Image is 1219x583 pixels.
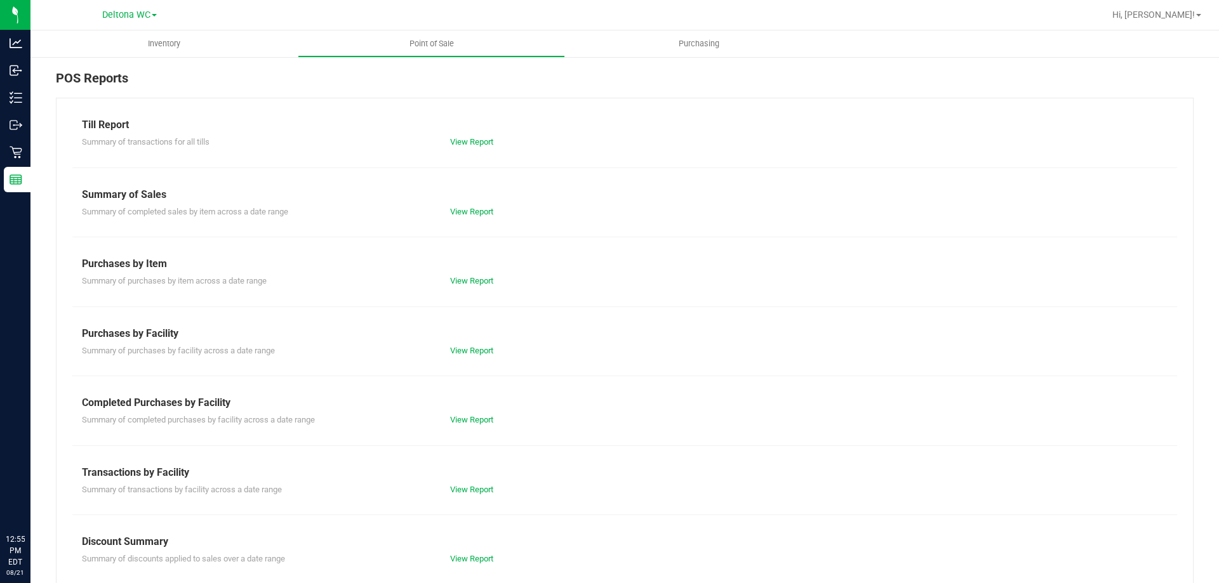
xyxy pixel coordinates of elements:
[13,481,51,520] iframe: Resource center
[82,256,1168,272] div: Purchases by Item
[10,64,22,77] inline-svg: Inbound
[82,485,282,494] span: Summary of transactions by facility across a date range
[56,69,1194,98] div: POS Reports
[10,173,22,186] inline-svg: Reports
[82,415,315,424] span: Summary of completed purchases by facility across a date range
[10,146,22,159] inline-svg: Retail
[450,485,493,494] a: View Report
[450,415,493,424] a: View Report
[82,187,1168,202] div: Summary of Sales
[10,119,22,131] inline-svg: Outbound
[450,276,493,285] a: View Report
[565,30,832,57] a: Purchasing
[450,346,493,355] a: View Report
[6,568,25,577] p: 08/21
[10,91,22,104] inline-svg: Inventory
[102,10,150,20] span: Deltona WC
[82,207,288,216] span: Summary of completed sales by item across a date range
[82,117,1168,133] div: Till Report
[1112,10,1195,20] span: Hi, [PERSON_NAME]!
[450,207,493,216] a: View Report
[82,137,210,147] span: Summary of transactions for all tills
[10,37,22,49] inline-svg: Analytics
[6,534,25,568] p: 12:55 PM EDT
[298,30,565,57] a: Point of Sale
[82,534,1168,549] div: Discount Summary
[450,137,493,147] a: View Report
[30,30,298,57] a: Inventory
[662,38,736,49] span: Purchasing
[82,554,285,563] span: Summary of discounts applied to sales over a date range
[82,326,1168,341] div: Purchases by Facility
[82,346,275,355] span: Summary of purchases by facility across a date range
[82,276,267,285] span: Summary of purchases by item across a date range
[82,465,1168,480] div: Transactions by Facility
[450,554,493,563] a: View Report
[131,38,197,49] span: Inventory
[82,395,1168,410] div: Completed Purchases by Facility
[392,38,471,49] span: Point of Sale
